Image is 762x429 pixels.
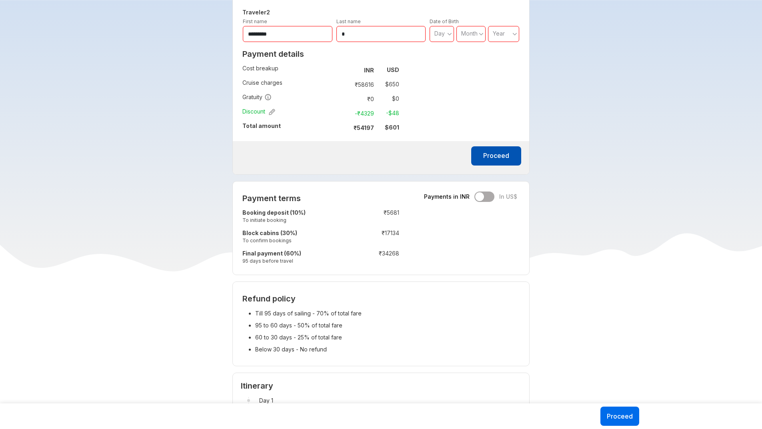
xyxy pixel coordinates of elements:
td: : [340,92,344,106]
label: Last name [336,18,361,24]
span: Discount [242,108,275,116]
small: To initiate booking [242,217,348,223]
span: Day 1 [259,397,376,404]
svg: angle down [512,30,517,38]
button: Proceed [471,146,521,166]
td: ₹ 17134 [352,227,399,248]
td: : [348,227,352,248]
label: Date of Birth [430,18,459,24]
li: Till 95 days of sailing - 70% of total fare [255,307,520,319]
td: -$ 48 [377,108,399,119]
button: Proceed [600,407,639,426]
li: Below 30 days - No refund [255,343,520,355]
td: ₹ 0 [344,93,377,104]
label: First name [243,18,267,24]
td: $ 0 [377,93,399,104]
strong: USD [387,66,399,73]
h3: Itinerary [241,381,521,391]
span: Day [434,30,445,37]
h2: Refund policy [242,294,520,303]
td: : [340,120,344,135]
svg: angle down [479,30,484,38]
h2: Payment details [242,49,399,59]
strong: Block cabins (30%) [242,229,297,236]
td: : [348,248,352,268]
td: Cruise charges [242,77,340,92]
strong: Final payment (60%) [242,250,301,257]
li: 60 to 30 days - 25% of total fare [255,331,520,343]
span: Gratuity [242,93,272,101]
strong: INR [364,67,374,74]
strong: Booking deposit (10%) [242,209,306,216]
td: ₹ 5681 [352,207,399,227]
strong: $ 601 [385,124,399,131]
small: 95 days before travel [242,257,348,264]
strong: ₹ 54197 [354,124,374,131]
td: : [340,63,344,77]
h2: Payment terms [242,194,399,203]
td: Cost breakup [242,63,340,77]
li: 95 to 60 days - 50% of total fare [255,319,520,331]
td: $ 650 [377,79,399,90]
h5: Traveler 2 [241,8,521,17]
td: ₹ 34268 [352,248,399,268]
span: Year [493,30,505,37]
span: In US$ [499,193,517,201]
small: To confirm bookings [242,237,348,244]
td: : [340,77,344,92]
span: Month [461,30,478,37]
td: : [348,207,352,227]
strong: Total amount [242,122,281,129]
td: : [340,106,344,120]
svg: angle down [447,30,452,38]
td: -₹ 4329 [344,108,377,119]
td: ₹ 58616 [344,79,377,90]
span: Payments in INR [424,193,470,201]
